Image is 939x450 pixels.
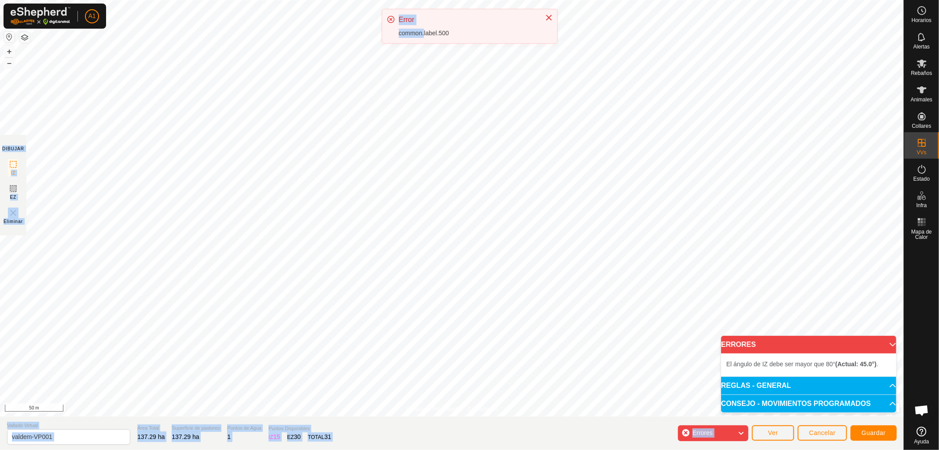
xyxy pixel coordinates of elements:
[904,423,939,448] a: Ayuda
[912,18,932,23] span: Horarios
[287,432,301,442] div: EZ
[768,429,778,436] span: Ver
[399,29,536,38] div: common.label.500
[543,11,555,24] button: Close
[7,422,130,429] span: Vallado Virtual
[913,176,930,182] span: Estado
[4,46,15,57] button: +
[269,432,280,442] div: IZ
[11,7,70,25] img: Logo Gallagher
[914,439,929,444] span: Ayuda
[19,32,30,43] button: Capas del Mapa
[726,361,878,368] span: El ángulo de IZ debe ser mayor que 80° .
[721,336,896,353] p-accordion-header: ERRORES
[692,429,713,436] span: Errores
[8,208,18,218] img: VV
[273,433,280,440] span: 15
[809,429,836,436] span: Cancelar
[227,424,261,432] span: Puntos de Agua
[911,97,932,102] span: Animales
[721,353,896,376] p-accordion-content: ERRORES
[911,71,932,76] span: Rebaños
[906,229,937,240] span: Mapa de Calor
[10,194,17,201] span: EZ
[2,145,24,152] div: DIBUJAR
[909,397,935,424] a: Chat abierto
[4,32,15,42] button: Restablecer Mapa
[916,203,927,208] span: Infra
[862,429,886,436] span: Guardar
[308,432,331,442] div: TOTAL
[4,218,23,225] span: Eliminar
[172,433,199,440] span: 137.29 ha
[406,405,457,413] a: Política de Privacidad
[752,425,794,441] button: Ver
[227,433,231,440] span: 1
[721,382,791,389] span: REGLAS - GENERAL
[269,425,331,432] span: Puntos Disponibles
[721,395,896,413] p-accordion-header: CONSEJO - MOVIMIENTOS PROGRAMADOS
[913,44,930,49] span: Alertas
[294,433,301,440] span: 30
[399,15,536,25] div: Error
[721,341,756,348] span: ERRORES
[836,361,877,368] b: (Actual: 45.0°)
[324,433,331,440] span: 31
[137,433,165,440] span: 137.29 ha
[4,58,15,68] button: –
[851,425,897,441] button: Guardar
[137,424,165,432] span: Área Total
[721,377,896,394] p-accordion-header: REGLAS - GENERAL
[468,405,497,413] a: Contáctenos
[11,170,16,176] span: IZ
[172,424,220,432] span: Superficie de pastoreo
[912,123,931,129] span: Collares
[917,150,926,155] span: VVs
[798,425,847,441] button: Cancelar
[721,400,871,407] span: CONSEJO - MOVIMIENTOS PROGRAMADOS
[88,11,96,21] span: A1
